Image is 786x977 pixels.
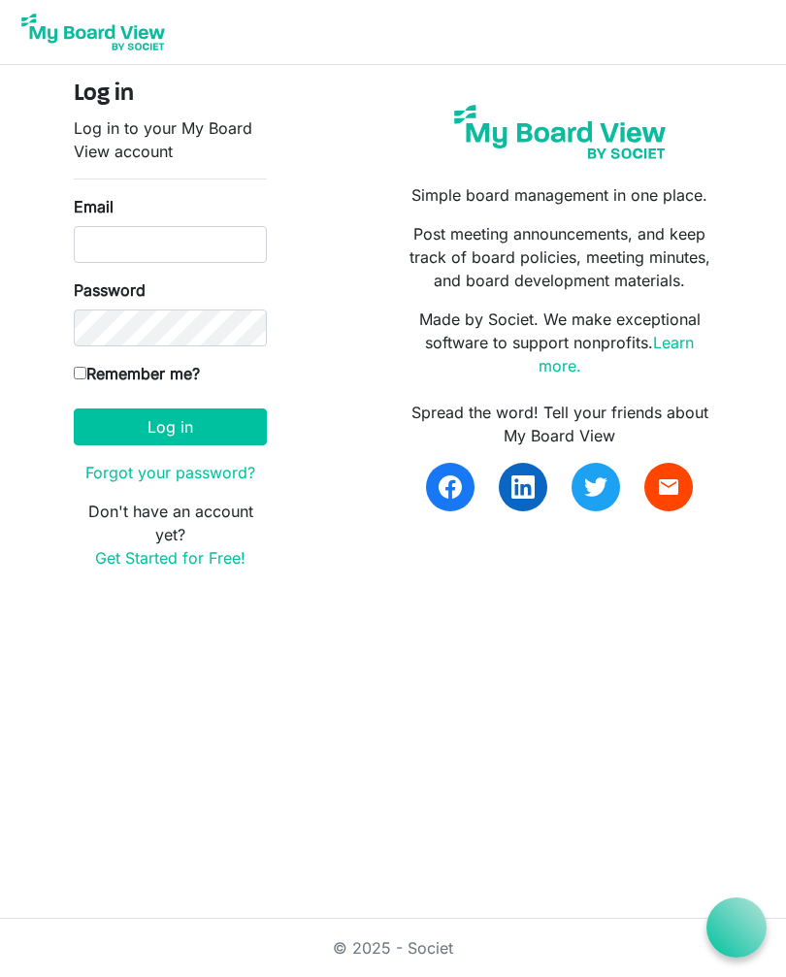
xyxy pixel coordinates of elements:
div: Spread the word! Tell your friends about My Board View [408,401,712,447]
p: Simple board management in one place. [408,183,712,207]
a: © 2025 - Societ [333,938,453,958]
p: Log in to your My Board View account [74,116,267,163]
a: email [644,463,693,511]
input: Remember me? [74,367,86,379]
a: Get Started for Free! [95,548,246,568]
p: Don't have an account yet? [74,500,267,570]
img: My Board View Logo [16,8,171,56]
a: Forgot your password? [85,463,255,482]
p: Post meeting announcements, and keep track of board policies, meeting minutes, and board developm... [408,222,712,292]
span: email [657,475,680,499]
label: Password [74,278,146,302]
img: twitter.svg [584,475,607,499]
img: my-board-view-societ.svg [445,96,674,168]
p: Made by Societ. We make exceptional software to support nonprofits. [408,308,712,377]
label: Remember me? [74,362,200,385]
img: linkedin.svg [511,475,535,499]
h4: Log in [74,81,267,109]
a: Learn more. [539,333,695,375]
label: Email [74,195,114,218]
button: Log in [74,408,267,445]
img: facebook.svg [439,475,462,499]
